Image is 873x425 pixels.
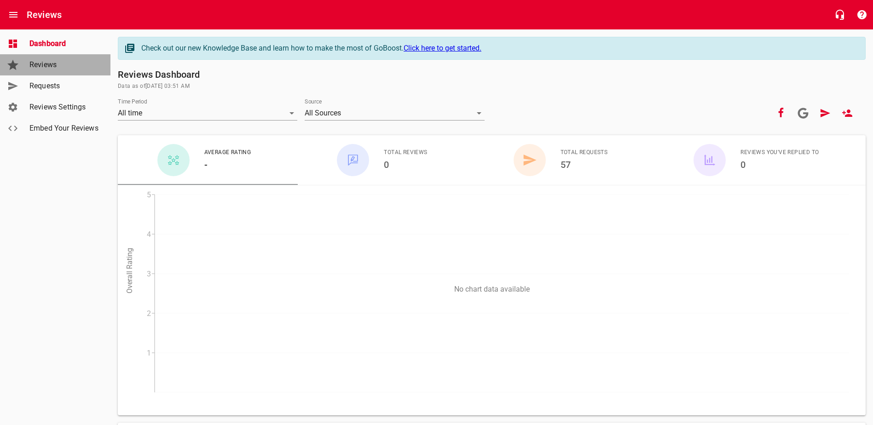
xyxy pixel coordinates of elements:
a: Click here to get started. [404,44,481,52]
span: Total Requests [561,148,608,157]
span: Total Reviews [384,148,427,157]
tspan: 5 [147,190,151,199]
div: Check out our new Knowledge Base and learn how to make the most of GoBoost. [141,43,856,54]
span: Reviews Settings [29,102,99,113]
h6: Reviews [27,7,62,22]
tspan: Overall Rating [125,248,134,293]
span: Embed Your Reviews [29,123,99,134]
a: New User [836,102,858,124]
button: Support Portal [851,4,873,26]
span: Dashboard [29,38,99,49]
span: Data as of [DATE] 03:51 AM [118,82,866,91]
span: Requests [29,80,99,92]
h6: Reviews Dashboard [118,67,866,82]
span: Reviews You've Replied To [740,148,819,157]
label: Time Period [118,99,147,104]
h6: 0 [384,157,427,172]
tspan: 4 [147,230,151,239]
button: Your Facebook account is connected [770,102,792,124]
label: Source [305,99,322,104]
p: No chart data available [118,285,866,293]
tspan: 3 [147,270,151,278]
tspan: 2 [147,309,151,318]
h6: - [204,157,251,172]
div: All time [118,106,297,121]
a: Request Review [814,102,836,124]
span: Average Rating [204,148,251,157]
a: Connect your Google account [792,102,814,124]
h6: 0 [740,157,819,172]
h6: 57 [561,157,608,172]
tspan: 1 [147,349,151,357]
div: All Sources [305,106,484,121]
button: Live Chat [829,4,851,26]
button: Open drawer [2,4,24,26]
span: Reviews [29,59,99,70]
